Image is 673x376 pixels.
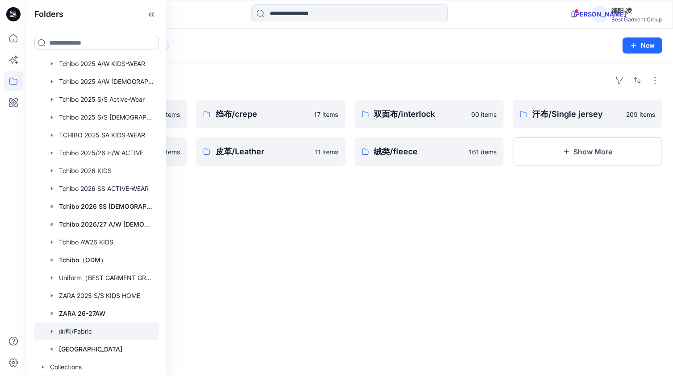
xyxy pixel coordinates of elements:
p: 161 items [469,147,497,157]
a: 绉布/crepe17 items [196,100,346,128]
p: 双面布/interlock [374,108,466,120]
p: 209 items [626,110,655,119]
div: 德阳 凌 [611,5,662,16]
p: 17 items [314,110,339,119]
button: New [623,37,662,54]
p: [GEOGRAPHIC_DATA] [59,344,122,355]
div: Best Garment Group [611,16,662,23]
a: 绒类/fleece161 items [355,137,504,166]
a: 双面布/interlock90 items [355,100,504,128]
p: ZARA 26-27AW [59,308,105,319]
div: [PERSON_NAME] [592,6,608,22]
p: Tchibo（ODM） [59,255,107,265]
a: 汗布/Single jersey209 items [513,100,662,128]
p: Tchibo 2026 SS [DEMOGRAPHIC_DATA]-WEAR [59,201,154,212]
button: Show More [513,137,662,166]
p: 绉布/crepe [216,108,309,120]
p: Tchibo 2026/27 A/W [DEMOGRAPHIC_DATA]-WEAR [59,219,154,230]
p: 绒类/fleece [374,145,464,158]
p: 皮革/Leather [216,145,309,158]
p: 11 items [315,147,339,157]
a: 皮革/Leather11 items [196,137,346,166]
p: 42 items [155,147,180,157]
p: 汗布/Single jersey [532,108,621,120]
p: 90 items [471,110,497,119]
p: 40 items [155,110,180,119]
